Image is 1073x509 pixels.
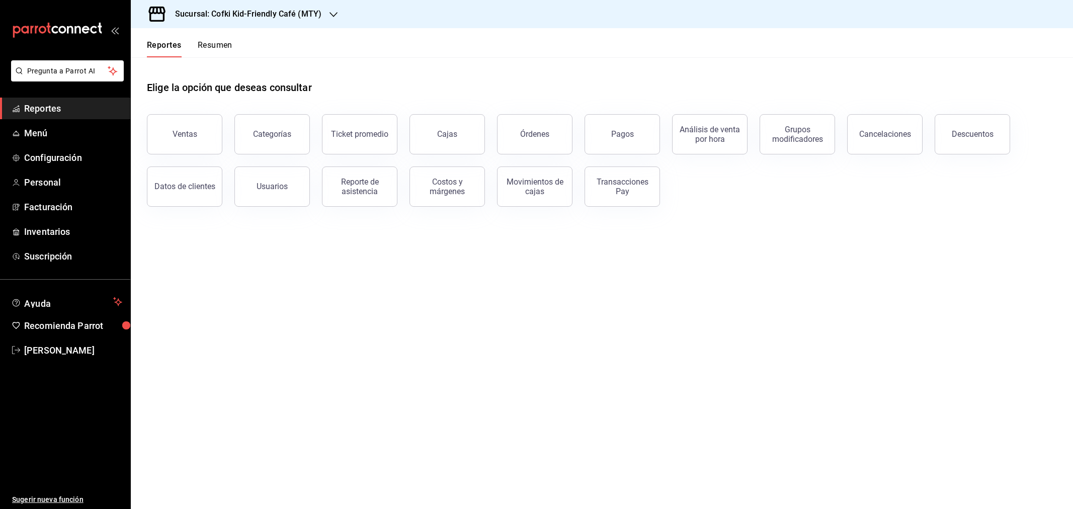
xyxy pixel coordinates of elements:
[760,114,835,154] button: Grupos modificadores
[24,200,122,214] span: Facturación
[322,166,397,207] button: Reporte de asistencia
[591,177,653,196] div: Transacciones Pay
[497,114,572,154] button: Órdenes
[585,166,660,207] button: Transacciones Pay
[24,225,122,238] span: Inventarios
[173,129,197,139] div: Ventas
[147,40,182,57] button: Reportes
[198,40,232,57] button: Resumen
[328,177,391,196] div: Reporte de asistencia
[416,177,478,196] div: Costos y márgenes
[672,114,748,154] button: Análisis de venta por hora
[952,129,994,139] div: Descuentos
[859,129,911,139] div: Cancelaciones
[497,166,572,207] button: Movimientos de cajas
[679,125,741,144] div: Análisis de venta por hora
[520,129,549,139] div: Órdenes
[147,114,222,154] button: Ventas
[11,60,124,81] button: Pregunta a Parrot AI
[234,114,310,154] button: Categorías
[322,114,397,154] button: Ticket promedio
[24,344,122,357] span: [PERSON_NAME]
[24,102,122,115] span: Reportes
[437,128,458,140] div: Cajas
[27,66,108,76] span: Pregunta a Parrot AI
[24,151,122,164] span: Configuración
[24,176,122,189] span: Personal
[847,114,923,154] button: Cancelaciones
[253,129,291,139] div: Categorías
[12,494,122,505] span: Sugerir nueva función
[154,182,215,191] div: Datos de clientes
[331,129,388,139] div: Ticket promedio
[234,166,310,207] button: Usuarios
[167,8,321,20] h3: Sucursal: Cofki Kid-Friendly Café (MTY)
[24,249,122,263] span: Suscripción
[24,126,122,140] span: Menú
[147,80,312,95] h1: Elige la opción que deseas consultar
[766,125,829,144] div: Grupos modificadores
[7,73,124,83] a: Pregunta a Parrot AI
[257,182,288,191] div: Usuarios
[409,166,485,207] button: Costos y márgenes
[147,166,222,207] button: Datos de clientes
[611,129,634,139] div: Pagos
[409,114,485,154] a: Cajas
[24,296,109,308] span: Ayuda
[585,114,660,154] button: Pagos
[147,40,232,57] div: navigation tabs
[24,319,122,332] span: Recomienda Parrot
[935,114,1010,154] button: Descuentos
[504,177,566,196] div: Movimientos de cajas
[111,26,119,34] button: open_drawer_menu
